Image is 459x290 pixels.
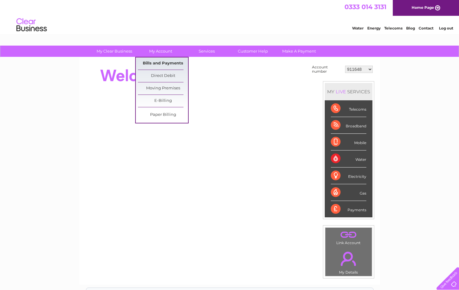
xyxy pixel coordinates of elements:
[352,26,364,30] a: Water
[334,89,347,95] div: LIVE
[384,26,402,30] a: Telecoms
[419,26,433,30] a: Contact
[327,229,370,240] a: .
[274,46,324,57] a: Make A Payment
[86,3,373,29] div: Clear Business is a trading name of Verastar Limited (registered in [GEOGRAPHIC_DATA] No. 3667643...
[228,46,278,57] a: Customer Help
[325,83,372,100] div: MY SERVICES
[406,26,415,30] a: Blog
[331,184,366,201] div: Gas
[310,64,344,75] td: Account number
[138,109,188,121] a: Paper Billing
[89,46,139,57] a: My Clear Business
[135,46,186,57] a: My Account
[138,57,188,70] a: Bills and Payments
[138,70,188,82] a: Direct Debit
[439,26,453,30] a: Log out
[331,100,366,117] div: Telecoms
[344,3,386,11] a: 0333 014 3131
[331,117,366,134] div: Broadband
[327,248,370,269] a: .
[331,201,366,217] div: Payments
[138,82,188,95] a: Moving Premises
[138,95,188,107] a: E-Billing
[367,26,381,30] a: Energy
[331,134,366,150] div: Mobile
[16,16,47,34] img: logo.png
[325,247,372,276] td: My Details
[182,46,232,57] a: Services
[325,227,372,247] td: Link Account
[331,167,366,184] div: Electricity
[331,150,366,167] div: Water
